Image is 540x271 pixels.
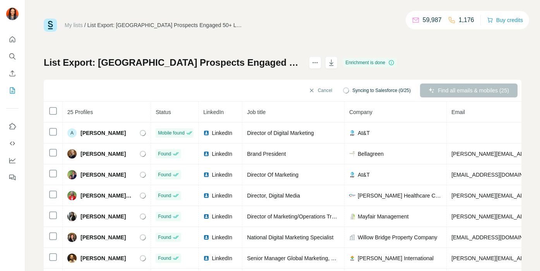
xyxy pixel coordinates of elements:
span: LinkedIn [212,150,232,158]
img: LinkedIn logo [203,130,209,136]
span: LinkedIn [212,129,232,137]
span: Mayfair Management [358,213,409,220]
span: Willow Bridge Property Company [358,234,437,241]
p: 59,987 [423,15,442,25]
div: A [67,128,77,138]
img: company-logo [349,172,355,178]
img: LinkedIn logo [203,234,209,240]
button: Use Surfe API [6,136,19,150]
div: Enrichment is done [343,58,397,67]
img: LinkedIn logo [203,213,209,220]
span: [PERSON_NAME] [81,129,126,137]
div: List Export: [GEOGRAPHIC_DATA] Prospects Engaged 50+ Locations - [DATE] 17:12 [87,21,242,29]
span: Mobile found [158,130,185,136]
span: LinkedIn [212,213,232,220]
span: Brand President [247,151,286,157]
img: Avatar [67,212,77,221]
span: Bellagreen [358,150,384,158]
img: company-logo [349,194,355,197]
a: My lists [65,22,83,28]
h1: List Export: [GEOGRAPHIC_DATA] Prospects Engaged 50+ Locations - [DATE] 17:12 [44,56,302,69]
button: Use Surfe on LinkedIn [6,119,19,133]
span: Found [158,255,171,262]
img: LinkedIn logo [203,255,209,261]
span: Found [158,192,171,199]
span: [PERSON_NAME] Healthcare Corporation [358,192,442,199]
span: Email [451,109,465,115]
span: At&T [358,171,370,179]
button: Dashboard [6,153,19,167]
span: LinkedIn [212,192,232,199]
span: [PERSON_NAME] International [358,254,434,262]
span: Director, Digital Media [247,193,300,199]
li: / [84,21,86,29]
span: [PERSON_NAME] [81,254,126,262]
img: LinkedIn logo [203,193,209,199]
button: Search [6,49,19,63]
span: [PERSON_NAME] [81,150,126,158]
span: Company [349,109,372,115]
img: company-logo [349,151,355,157]
span: Director of Marketing/Operations Training [247,213,346,220]
img: Avatar [67,149,77,159]
span: 25 Profiles [67,109,93,115]
span: [PERSON_NAME] [81,171,126,179]
span: LinkedIn [212,234,232,241]
span: [PERSON_NAME] [81,213,126,220]
span: National Digital Marketing Specialist [247,234,333,240]
p: 1,176 [459,15,474,25]
span: Director of Digital Marketing [247,130,314,136]
span: [PERSON_NAME] [81,234,126,241]
span: At&T [358,129,370,137]
img: company-logo [349,130,355,136]
span: Found [158,213,171,220]
span: [PERSON_NAME], MHA [81,192,132,199]
span: Syncing to Salesforce (0/25) [352,87,411,94]
img: Avatar [67,233,77,242]
span: Senior Manager Global Marketing, Head of Marketing - LATAM & Global Business Intelligence [247,255,472,261]
img: LinkedIn logo [203,172,209,178]
img: Avatar [6,8,19,20]
img: company-logo [349,213,355,220]
button: My lists [6,84,19,97]
img: company-logo [349,255,355,261]
span: Found [158,171,171,178]
span: LinkedIn [212,171,232,179]
button: Buy credits [487,15,523,26]
span: LinkedIn [212,254,232,262]
button: Quick start [6,32,19,46]
img: LinkedIn logo [203,151,209,157]
button: Enrich CSV [6,66,19,80]
span: Job title [247,109,266,115]
span: Director Of Marketing [247,172,298,178]
img: Avatar [67,254,77,263]
span: LinkedIn [203,109,224,115]
button: Cancel [303,84,338,97]
span: Found [158,150,171,157]
span: Found [158,234,171,241]
img: Surfe Logo [44,19,57,32]
button: Feedback [6,170,19,184]
button: actions [309,56,321,69]
span: Status [156,109,171,115]
img: Avatar [67,191,77,200]
img: Avatar [67,170,77,179]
